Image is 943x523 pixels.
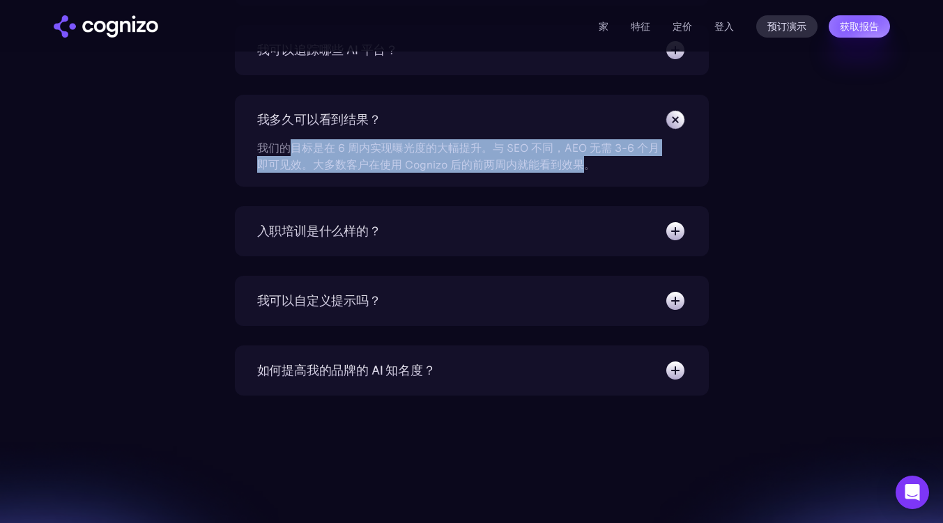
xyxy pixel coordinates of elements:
[896,476,929,509] div: 打开 Intercom Messenger
[840,21,879,32] font: 获取报告
[257,141,659,171] font: 我们的目标是在 6 周内实现曝光度的大幅提升。与 SEO 不同，AEO 无需 3-6 个月即可见效。大多数客户在使用 Cognizo 后的前两周内就能看到效果。
[54,15,158,38] a: 家
[767,21,806,32] font: 预订演示
[257,362,436,378] font: 如何提高我的品牌的 AI 知名度？
[756,15,818,38] a: 预订演示
[257,223,381,239] font: 入职培训是什么样的？
[714,20,734,33] font: 登入
[599,20,608,33] a: 家
[54,15,158,38] img: cognizo 徽标
[631,20,650,33] a: 特征
[829,15,890,38] a: 获取报告
[257,292,381,309] font: 我可以自定义提示吗？
[714,18,734,35] a: 登入
[673,20,692,33] a: 定价
[257,111,381,127] font: 我多久可以看到结果？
